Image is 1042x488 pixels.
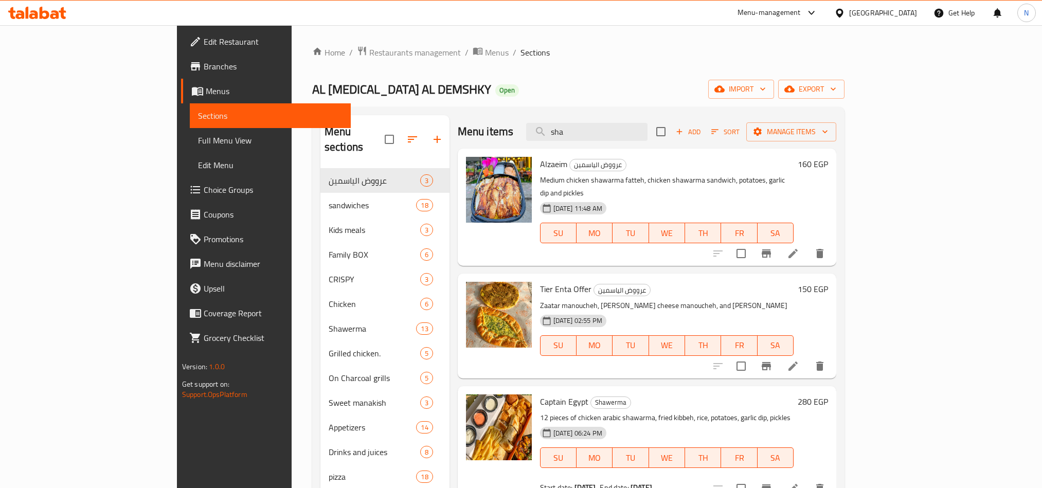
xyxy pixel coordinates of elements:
button: Branch-specific-item [754,241,779,266]
button: FR [721,335,757,356]
div: Shawerma13 [320,316,450,341]
span: Restaurants management [369,46,461,59]
span: 18 [417,472,432,482]
span: FR [725,226,753,241]
a: Menu disclaimer [181,251,351,276]
button: export [778,80,845,99]
span: FR [725,338,753,353]
span: Sort sections [400,127,425,152]
span: 6 [421,250,433,260]
div: items [420,372,433,384]
span: Get support on: [182,377,229,391]
span: [DATE] 11:48 AM [549,204,606,213]
span: 8 [421,447,433,457]
input: search [526,123,648,141]
span: MO [581,338,608,353]
div: Sweet manakish [329,396,420,409]
button: SA [758,335,794,356]
a: Edit Menu [190,153,351,177]
button: FR [721,223,757,243]
span: WE [653,226,681,241]
img: Alzaeim [466,157,532,223]
span: MO [581,226,608,241]
span: Grocery Checklist [204,332,343,344]
div: items [420,248,433,261]
span: Manage items [754,125,828,138]
span: WE [653,338,681,353]
span: Promotions [204,233,343,245]
span: SU [545,450,572,465]
a: Branches [181,54,351,79]
span: TH [689,226,717,241]
a: Edit menu item [787,360,799,372]
span: Add [674,126,702,138]
button: TU [613,223,649,243]
p: Zaatar manoucheh, [PERSON_NAME] cheese manoucheh, and [PERSON_NAME] [540,299,794,312]
button: WE [649,223,685,243]
span: TH [689,338,717,353]
span: Menus [206,85,343,97]
span: SA [762,450,789,465]
span: TU [617,226,644,241]
button: TU [613,335,649,356]
span: 3 [421,176,433,186]
span: 1.0.0 [209,360,225,373]
button: Add section [425,127,450,152]
span: Drinks and juices [329,446,420,458]
span: Coupons [204,208,343,221]
span: Shawerma [591,396,631,408]
span: Sections [198,110,343,122]
div: items [420,396,433,409]
h6: 160 EGP [798,157,828,171]
span: Kids meals [329,224,420,236]
a: Promotions [181,227,351,251]
span: Edit Restaurant [204,35,343,48]
h2: Menu sections [325,124,385,155]
div: Appetizers14 [320,415,450,440]
div: items [420,446,433,458]
span: Select to update [730,243,752,264]
button: Manage items [746,122,836,141]
img: Tier Enta Offer [466,282,532,348]
div: items [420,347,433,359]
button: Branch-specific-item [754,354,779,378]
div: sandwiches18 [320,193,450,218]
div: items [416,199,433,211]
span: sandwiches [329,199,417,211]
button: SA [758,447,794,468]
button: Sort [709,124,742,140]
div: CRISPY3 [320,267,450,292]
span: Chicken [329,298,420,310]
span: 5 [421,373,433,383]
span: import [716,83,766,96]
span: FR [725,450,753,465]
span: Menus [485,46,509,59]
button: delete [807,354,832,378]
span: 18 [417,201,432,210]
span: 6 [421,299,433,309]
a: Coverage Report [181,301,351,326]
button: TH [685,223,721,243]
span: CRISPY [329,273,420,285]
span: WE [653,450,681,465]
a: Edit menu item [787,247,799,260]
span: 3 [421,275,433,284]
span: Appetizers [329,421,417,433]
span: SA [762,338,789,353]
button: FR [721,447,757,468]
div: [GEOGRAPHIC_DATA] [849,7,917,19]
a: Restaurants management [357,46,461,59]
span: pizza [329,471,417,483]
span: TU [617,338,644,353]
button: Add [672,124,705,140]
span: Family BOX [329,248,420,261]
button: SA [758,223,794,243]
span: Shawerma [329,322,417,335]
div: items [416,322,433,335]
span: عرووض الياسمين [594,284,650,296]
span: عرووض الياسمين [329,174,420,187]
span: On Charcoal grills [329,372,420,384]
button: WE [649,447,685,468]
